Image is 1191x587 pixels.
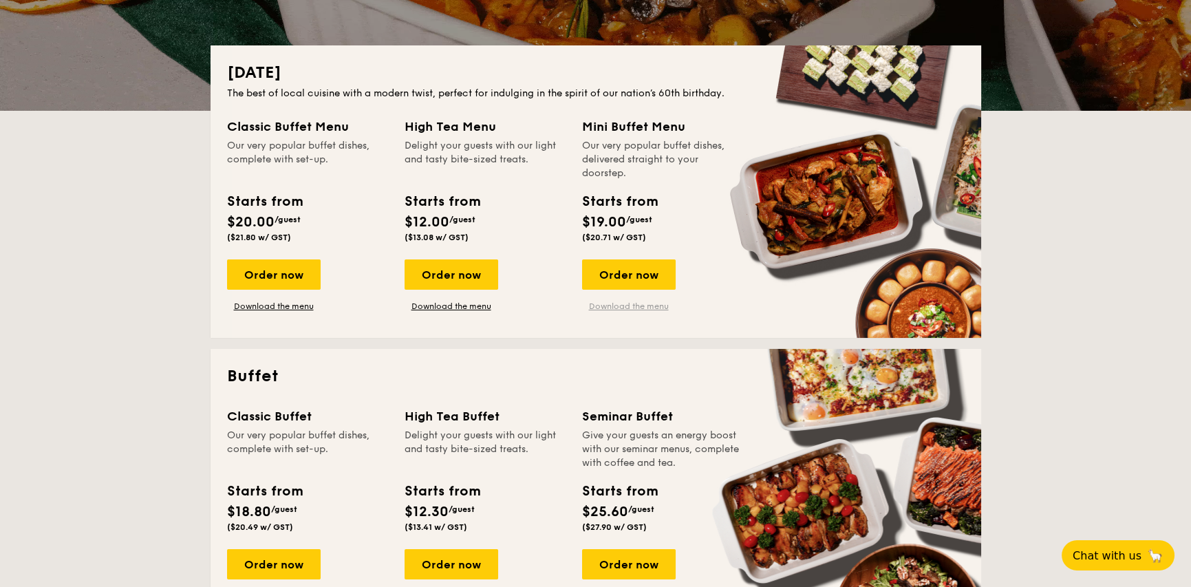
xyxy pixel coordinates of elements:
[405,233,469,242] span: ($13.08 w/ GST)
[271,504,297,514] span: /guest
[582,117,743,136] div: Mini Buffet Menu
[227,522,293,532] span: ($20.49 w/ GST)
[582,139,743,180] div: Our very popular buffet dishes, delivered straight to your doorstep.
[227,233,291,242] span: ($21.80 w/ GST)
[582,191,657,212] div: Starts from
[405,481,480,502] div: Starts from
[227,429,388,470] div: Our very popular buffet dishes, complete with set-up.
[405,301,498,312] a: Download the menu
[582,522,647,532] span: ($27.90 w/ GST)
[405,259,498,290] div: Order now
[582,429,743,470] div: Give your guests an energy boost with our seminar menus, complete with coffee and tea.
[405,504,449,520] span: $12.30
[227,301,321,312] a: Download the menu
[582,301,676,312] a: Download the menu
[227,259,321,290] div: Order now
[405,549,498,579] div: Order now
[227,365,965,387] h2: Buffet
[1073,549,1141,562] span: Chat with us
[405,522,467,532] span: ($13.41 w/ GST)
[227,481,302,502] div: Starts from
[405,407,566,426] div: High Tea Buffet
[626,215,652,224] span: /guest
[227,139,388,180] div: Our very popular buffet dishes, complete with set-up.
[449,504,475,514] span: /guest
[582,549,676,579] div: Order now
[227,62,965,84] h2: [DATE]
[405,139,566,180] div: Delight your guests with our light and tasty bite-sized treats.
[227,549,321,579] div: Order now
[227,117,388,136] div: Classic Buffet Menu
[1147,548,1163,564] span: 🦙
[449,215,475,224] span: /guest
[582,259,676,290] div: Order now
[405,429,566,470] div: Delight your guests with our light and tasty bite-sized treats.
[275,215,301,224] span: /guest
[227,504,271,520] span: $18.80
[628,504,654,514] span: /guest
[227,87,965,100] div: The best of local cuisine with a modern twist, perfect for indulging in the spirit of our nation’...
[405,117,566,136] div: High Tea Menu
[582,504,628,520] span: $25.60
[1062,540,1174,570] button: Chat with us🦙
[405,214,449,231] span: $12.00
[582,214,626,231] span: $19.00
[582,481,657,502] div: Starts from
[227,407,388,426] div: Classic Buffet
[405,191,480,212] div: Starts from
[582,407,743,426] div: Seminar Buffet
[582,233,646,242] span: ($20.71 w/ GST)
[227,214,275,231] span: $20.00
[227,191,302,212] div: Starts from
